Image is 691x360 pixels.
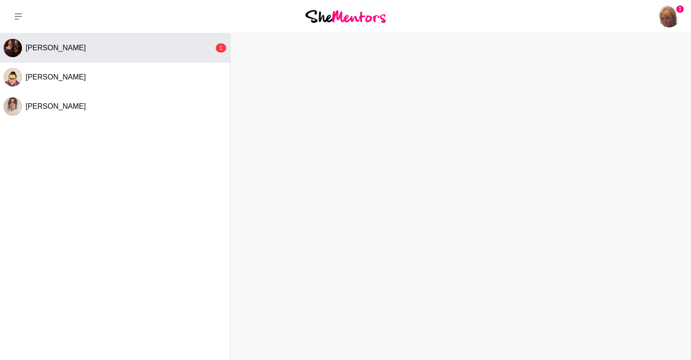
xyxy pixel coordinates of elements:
[26,44,86,52] span: [PERSON_NAME]
[676,5,684,13] span: 1
[4,39,22,57] div: Melissa Rodda
[4,68,22,86] div: Crystal Bruton
[26,73,86,81] span: [PERSON_NAME]
[4,97,22,116] img: E
[26,102,86,110] span: [PERSON_NAME]
[305,10,386,22] img: She Mentors Logo
[4,68,22,86] img: C
[658,5,680,27] a: Kirsten1
[4,97,22,116] div: Elle Thorne
[4,39,22,57] img: M
[658,5,680,27] img: Kirsten
[216,43,226,53] div: 1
